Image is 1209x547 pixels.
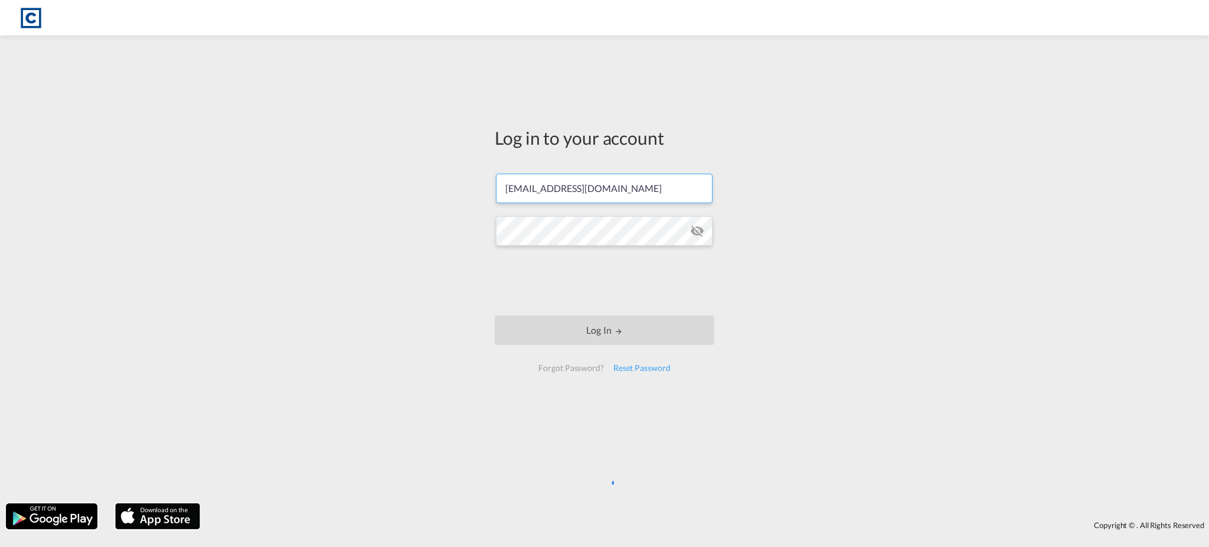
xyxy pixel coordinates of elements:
input: Enter email/phone number [496,174,713,203]
div: Copyright © . All Rights Reserved [206,515,1209,535]
md-icon: icon-eye-off [690,224,704,238]
iframe: reCAPTCHA [515,258,694,304]
div: Forgot Password? [534,357,608,379]
img: apple.png [114,502,201,530]
div: Log in to your account [495,125,714,150]
button: LOGIN [495,315,714,345]
img: google.png [5,502,99,530]
img: 1fdb9190129311efbfaf67cbb4249bed.jpeg [18,5,44,31]
div: Reset Password [609,357,675,379]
